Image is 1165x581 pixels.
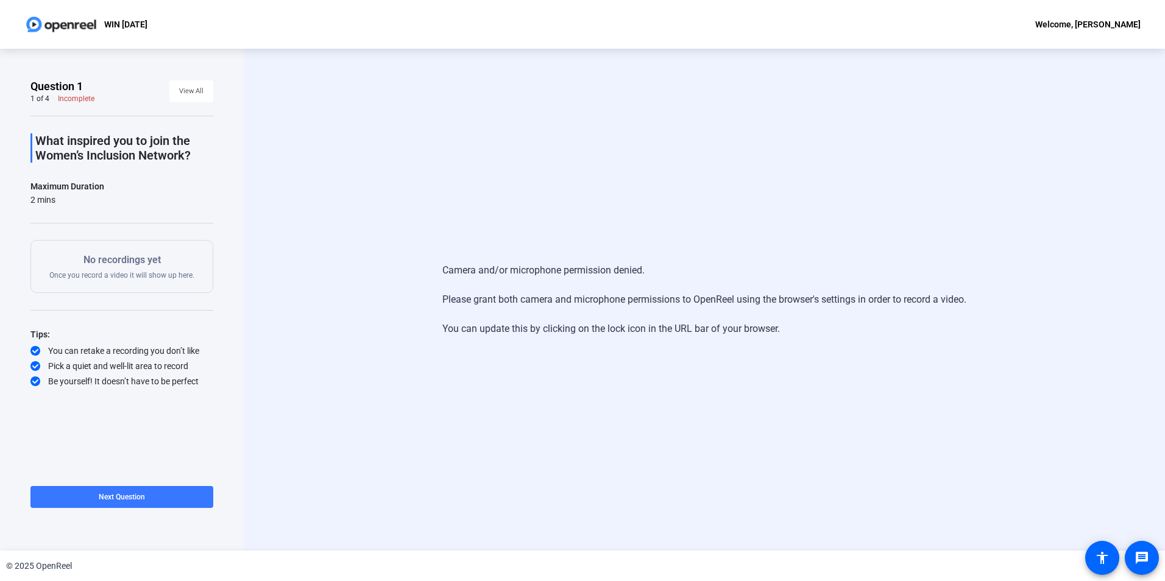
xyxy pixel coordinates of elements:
[169,80,213,102] button: View All
[1135,551,1149,565] mat-icon: message
[30,194,104,206] div: 2 mins
[30,179,104,194] div: Maximum Duration
[30,486,213,508] button: Next Question
[1095,551,1110,565] mat-icon: accessibility
[30,360,213,372] div: Pick a quiet and well-lit area to record
[6,560,72,572] div: © 2025 OpenReel
[58,94,94,104] div: Incomplete
[179,82,204,100] span: View All
[1035,17,1141,32] div: Welcome, [PERSON_NAME]
[35,133,213,163] p: What inspired you to join the Women’s Inclusion Network?
[30,327,213,342] div: Tips:
[49,253,194,267] p: No recordings yet
[30,79,83,94] span: Question 1
[30,94,49,104] div: 1 of 4
[30,375,213,387] div: Be yourself! It doesn’t have to be perfect
[49,253,194,280] div: Once you record a video it will show up here.
[99,493,145,501] span: Next Question
[24,12,98,37] img: OpenReel logo
[104,17,147,32] p: WIN [DATE]
[442,251,966,348] div: Camera and/or microphone permission denied. Please grant both camera and microphone permissions t...
[30,345,213,357] div: You can retake a recording you don’t like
